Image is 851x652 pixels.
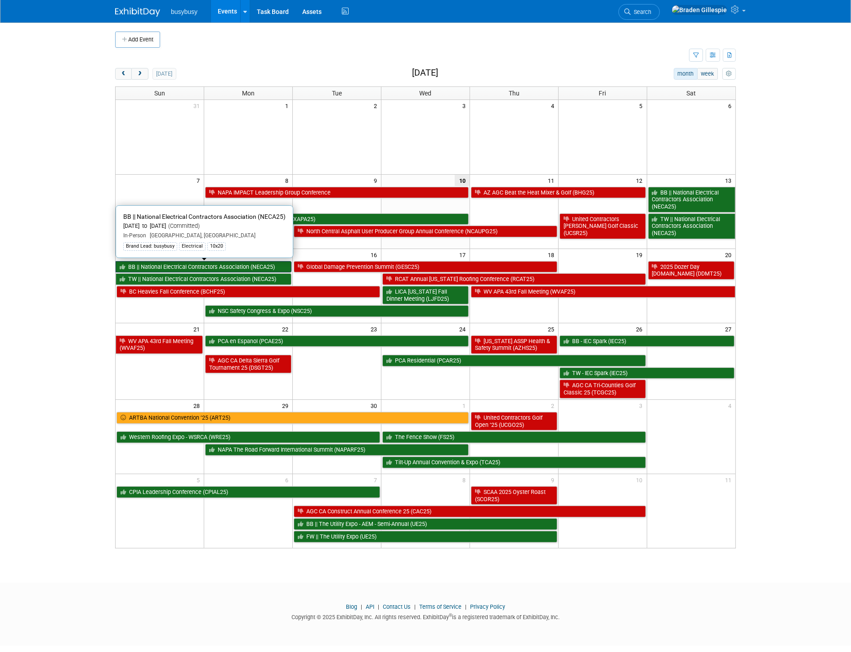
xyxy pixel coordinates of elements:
a: TW || National Electrical Contractors Association (NECA25) [116,273,291,285]
span: Sat [686,90,696,97]
a: WV APA 43rd Fall Meeting (WVAF25) [116,335,203,354]
i: Personalize Calendar [726,71,732,77]
a: The Fence Show (FS25) [382,431,646,443]
span: | [412,603,418,610]
a: BB || National Electrical Contractors Association (NECA25) [116,261,291,273]
a: AGC CA Construct Annual Conference 25 (CAC25) [294,506,645,517]
button: prev [115,68,132,80]
a: NAPA IMPACT Leadership Group Conference [205,187,469,199]
button: myCustomButton [722,68,736,80]
a: United Contractors Golf Open ’25 (UCGO25) [471,412,557,430]
a: Tilt-Up Annual Convention & Expo (TCA25) [382,457,646,468]
span: Fri [599,90,606,97]
span: 5 [196,474,204,485]
span: 1 [461,400,470,411]
span: busybusy [171,8,197,15]
span: 7 [373,474,381,485]
a: [US_STATE] ASSP Health & Safety Summit (AZHS25) [471,335,557,354]
a: Search [618,4,660,20]
h2: [DATE] [412,68,438,78]
a: 2025 Dozer Day [DOMAIN_NAME] (DDMT25) [648,261,735,280]
button: [DATE] [152,68,176,80]
button: month [674,68,698,80]
span: Search [631,9,651,15]
a: FW || The Utility Expo (UE25) [294,531,557,543]
span: 11 [724,474,735,485]
span: 3 [639,400,647,411]
div: Electrical [179,242,206,250]
span: Tue [332,90,342,97]
span: | [463,603,469,610]
span: 10 [636,474,647,485]
span: 16 [370,249,381,260]
span: 8 [284,175,292,186]
a: PCA Residential (PCAR25) [382,355,646,367]
div: Brand Lead: busybusy [123,242,177,250]
span: 1 [284,100,292,111]
span: 25 [547,323,558,335]
div: [DATE] to [DATE] [123,222,286,230]
a: ARTBA National Convention ’25 (ART25) [116,412,469,424]
a: Terms of Service [419,603,461,610]
a: Contact Us [383,603,411,610]
span: (Committed) [166,222,200,229]
a: AGC CA Delta Sierra Golf Tournament 25 (DSGT25) [205,355,291,373]
span: 20 [724,249,735,260]
a: LICA [US_STATE] Fall Dinner Meeting (LJFD25) [382,286,469,304]
span: 6 [284,474,292,485]
span: Thu [509,90,520,97]
a: SCAA 2025 Oyster Roast (SCOR25) [471,486,557,505]
span: 13 [724,175,735,186]
span: 28 [193,400,204,411]
span: Mon [242,90,255,97]
span: 17 [458,249,470,260]
a: WV APA 43rd Fall Meeting (WVAF25) [471,286,735,298]
span: 31 [193,100,204,111]
span: In-Person [123,232,146,239]
a: TW || National Electrical Contractors Association (NECA25) [648,213,735,239]
a: United Contractors [PERSON_NAME] Golf Classic (UCSR25) [560,213,646,239]
span: Sun [154,90,165,97]
span: 8 [461,474,470,485]
a: NAPA The Road Forward International Summit (NAPARF25) [205,444,469,456]
span: 6 [727,100,735,111]
span: 12 [636,175,647,186]
span: 29 [281,400,292,411]
span: 10 [455,175,470,186]
span: 24 [458,323,470,335]
a: Western Roofing Expo - WSRCA (WRE25) [116,431,380,443]
span: 4 [550,100,558,111]
a: RCAT Annual [US_STATE] Roofing Conference (RCAT25) [382,273,646,285]
a: BB || The Utility Expo - AEM - Semi-Annual (UE25) [294,518,557,530]
span: 21 [193,323,204,335]
a: PCA en Espanol (PCAE25) [205,335,469,347]
a: CPIA Leadership Conference (CPIAL25) [116,486,380,498]
span: 9 [550,474,558,485]
a: BB || National Electrical Contractors Association (NECA25) [648,187,735,213]
button: Add Event [115,32,160,48]
span: 2 [550,400,558,411]
span: 7 [196,175,204,186]
span: | [358,603,364,610]
span: 5 [639,100,647,111]
span: 4 [727,400,735,411]
span: 19 [636,249,647,260]
span: 27 [724,323,735,335]
span: 22 [281,323,292,335]
a: BB - IEC Spark (IEC25) [560,335,735,347]
a: Blog [346,603,357,610]
a: AGC CA Tri-Counties Golf Classic 25 (TCGC25) [560,380,646,398]
a: Global Damage Prevention Summit (GESC25) [294,261,557,273]
a: AZ AGC Beat the Heat Mixer & Golf (BHG25) [471,187,646,199]
span: 9 [373,175,381,186]
div: 10x20 [207,242,226,250]
a: BC Heavies Fall Conference (BCHF25) [116,286,380,298]
button: week [697,68,718,80]
a: North Central Asphalt User Producer Group Annual Conference (NCAUPG25) [294,226,557,237]
span: | [376,603,381,610]
span: Wed [419,90,431,97]
span: 2 [373,100,381,111]
span: 3 [461,100,470,111]
a: API [366,603,374,610]
a: TX Asphalt Annual Meeting (TXAPA25) [205,213,469,225]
